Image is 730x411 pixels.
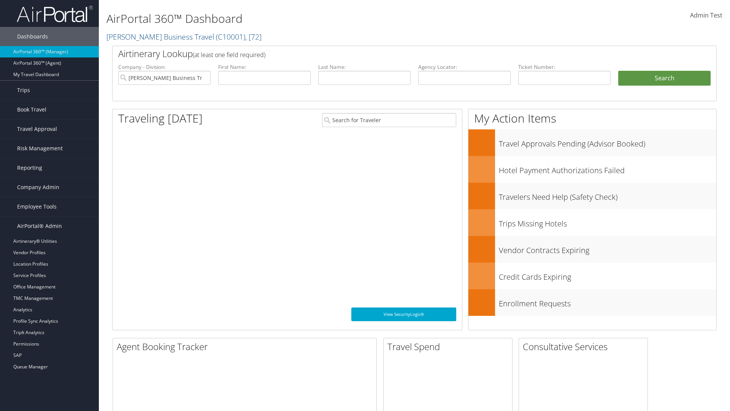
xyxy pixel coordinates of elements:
[118,110,203,126] h1: Traveling [DATE]
[418,63,511,71] label: Agency Locator:
[17,27,48,46] span: Dashboards
[218,63,311,71] label: First Name:
[17,119,57,139] span: Travel Approval
[118,47,660,60] h2: Airtinerary Lookup
[690,4,722,27] a: Admin Test
[518,63,611,71] label: Ticket Number:
[322,113,456,127] input: Search for Traveler
[468,129,716,156] a: Travel Approvals Pending (Advisor Booked)
[17,81,30,100] span: Trips
[468,289,716,316] a: Enrollment Requests
[468,263,716,289] a: Credit Cards Expiring
[499,215,716,229] h3: Trips Missing Hotels
[17,139,63,158] span: Risk Management
[17,178,59,197] span: Company Admin
[468,183,716,209] a: Travelers Need Help (Safety Check)
[499,135,716,149] h3: Travel Approvals Pending (Advisor Booked)
[106,11,517,27] h1: AirPortal 360™ Dashboard
[17,217,62,236] span: AirPortal® Admin
[351,307,456,321] a: View SecurityLogic®
[387,340,512,353] h2: Travel Spend
[17,158,42,177] span: Reporting
[117,340,376,353] h2: Agent Booking Tracker
[106,32,262,42] a: [PERSON_NAME] Business Travel
[318,63,411,71] label: Last Name:
[17,100,46,119] span: Book Travel
[468,110,716,126] h1: My Action Items
[17,197,57,216] span: Employee Tools
[499,161,716,176] h3: Hotel Payment Authorizations Failed
[499,295,716,309] h3: Enrollment Requests
[193,51,265,59] span: (at least one field required)
[468,156,716,183] a: Hotel Payment Authorizations Failed
[468,209,716,236] a: Trips Missing Hotels
[118,63,211,71] label: Company - Division:
[17,5,93,23] img: airportal-logo.png
[523,340,647,353] h2: Consultative Services
[468,236,716,263] a: Vendor Contracts Expiring
[499,268,716,282] h3: Credit Cards Expiring
[499,241,716,256] h3: Vendor Contracts Expiring
[690,11,722,19] span: Admin Test
[618,71,711,86] button: Search
[245,32,262,42] span: , [ 72 ]
[499,188,716,202] h3: Travelers Need Help (Safety Check)
[216,32,245,42] span: ( C10001 )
